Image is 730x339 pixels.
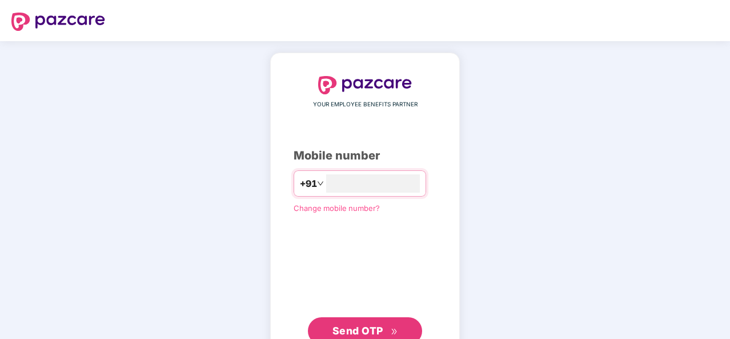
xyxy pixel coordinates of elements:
span: +91 [300,177,317,191]
span: down [317,180,324,187]
span: double-right [391,328,398,336]
img: logo [318,76,412,94]
div: Mobile number [294,147,436,165]
img: logo [11,13,105,31]
span: YOUR EMPLOYEE BENEFITS PARTNER [313,100,418,109]
span: Send OTP [332,325,383,337]
a: Change mobile number? [294,204,380,213]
